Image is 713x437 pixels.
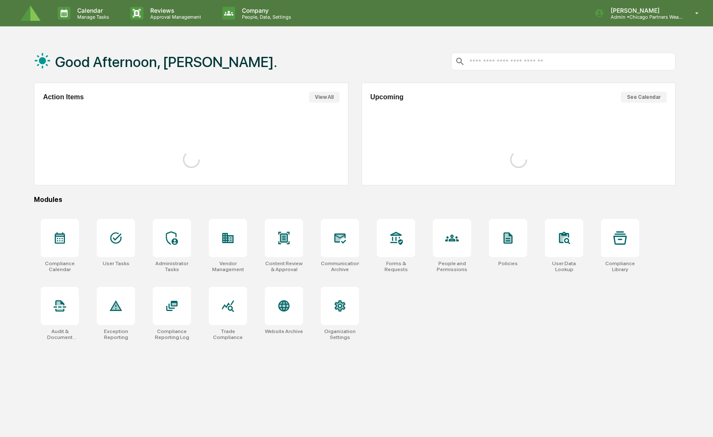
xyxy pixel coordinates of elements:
div: Forms & Requests [377,261,415,272]
button: See Calendar [621,92,667,103]
div: Vendor Management [209,261,247,272]
div: Website Archive [265,328,303,334]
p: Manage Tasks [70,14,113,20]
div: Compliance Library [601,261,639,272]
p: Approval Management [143,14,205,20]
div: Audit & Document Logs [41,328,79,340]
p: Calendar [70,7,113,14]
p: Admin • Chicago Partners Wealth Advisors [604,14,683,20]
p: Company [235,7,295,14]
div: Exception Reporting [97,328,135,340]
p: [PERSON_NAME] [604,7,683,14]
div: Compliance Calendar [41,261,79,272]
div: User Tasks [103,261,129,266]
div: Modules [34,196,676,204]
div: Compliance Reporting Log [153,328,191,340]
div: Organization Settings [321,328,359,340]
p: Reviews [143,7,205,14]
div: Policies [498,261,518,266]
button: View All [309,92,340,103]
div: Content Review & Approval [265,261,303,272]
div: Trade Compliance [209,328,247,340]
p: People, Data, Settings [235,14,295,20]
h1: Good Afternoon, [PERSON_NAME]. [55,53,277,70]
h2: Upcoming [371,93,404,101]
div: People and Permissions [433,261,471,272]
div: Communications Archive [321,261,359,272]
div: User Data Lookup [545,261,583,272]
h2: Action Items [43,93,84,101]
img: logo [20,6,41,21]
div: Administrator Tasks [153,261,191,272]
